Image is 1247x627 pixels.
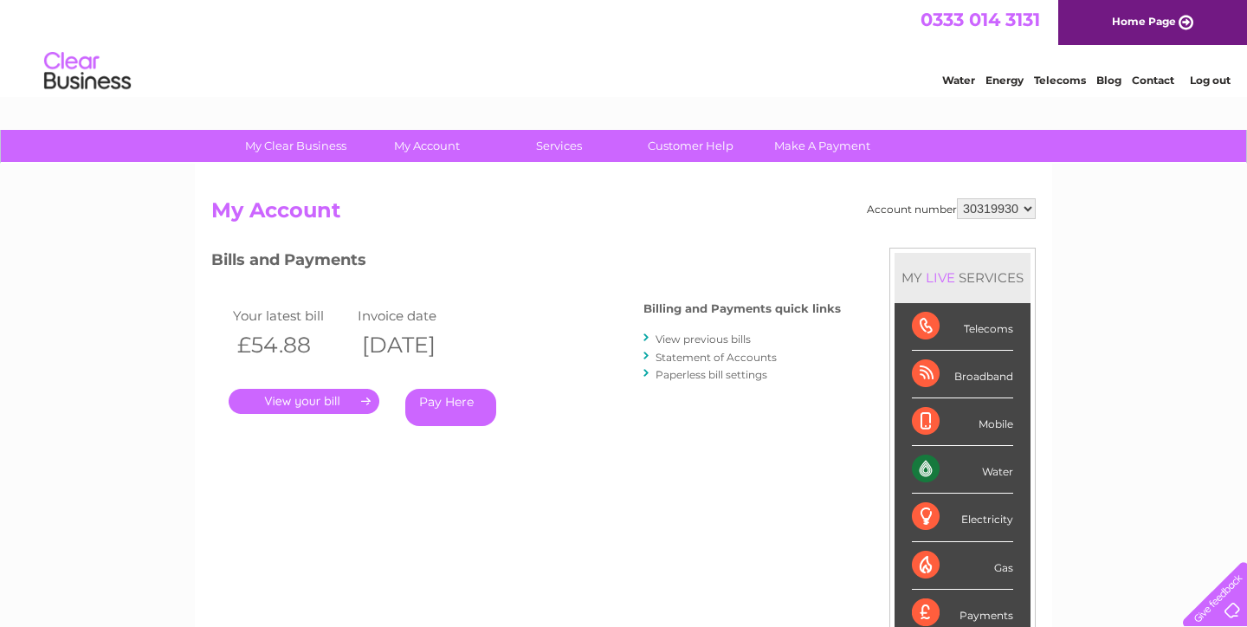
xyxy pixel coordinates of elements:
a: Pay Here [405,389,496,426]
div: Electricity [912,494,1013,541]
td: Your latest bill [229,304,353,327]
h4: Billing and Payments quick links [643,302,841,315]
a: My Clear Business [224,130,367,162]
td: Invoice date [353,304,478,327]
a: 0333 014 3131 [921,9,1040,30]
div: LIVE [922,269,959,286]
div: Gas [912,542,1013,590]
a: View previous bills [656,333,751,346]
a: Statement of Accounts [656,351,777,364]
div: Water [912,446,1013,494]
h2: My Account [211,198,1036,231]
img: logo.png [43,45,132,98]
a: My Account [356,130,499,162]
a: Customer Help [619,130,762,162]
div: Mobile [912,398,1013,446]
div: Telecoms [912,303,1013,351]
div: Broadband [912,351,1013,398]
a: Water [942,74,975,87]
a: Log out [1190,74,1231,87]
a: . [229,389,379,414]
div: Account number [867,198,1036,219]
th: £54.88 [229,327,353,363]
a: Make A Payment [751,130,894,162]
a: Paperless bill settings [656,368,767,381]
a: Services [488,130,630,162]
th: [DATE] [353,327,478,363]
h3: Bills and Payments [211,248,841,278]
a: Energy [985,74,1024,87]
a: Telecoms [1034,74,1086,87]
a: Blog [1096,74,1121,87]
div: Clear Business is a trading name of Verastar Limited (registered in [GEOGRAPHIC_DATA] No. 3667643... [216,10,1034,84]
a: Contact [1132,74,1174,87]
div: MY SERVICES [895,253,1031,302]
